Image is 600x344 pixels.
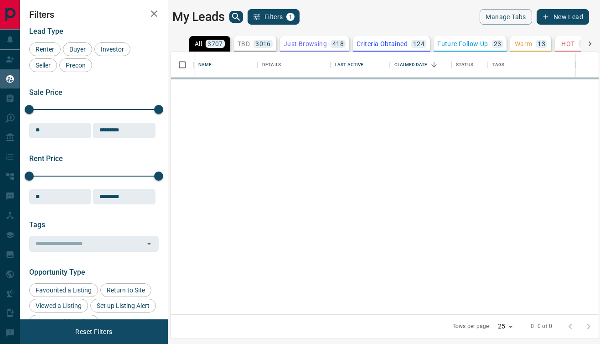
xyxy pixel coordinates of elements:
button: search button [229,11,243,23]
div: Tags [492,52,505,78]
span: Sale Price [29,88,62,97]
p: 0–0 of 0 [531,323,552,330]
p: Criteria Obtained [357,41,408,47]
div: Return to Site [100,283,151,297]
div: Details [258,52,331,78]
div: Buyer [63,42,92,56]
div: Tags [488,52,576,78]
div: Investor [94,42,130,56]
div: Set up Listing Alert [90,299,156,313]
div: Seller [29,58,57,72]
div: Status [451,52,488,78]
div: Set up Building Alert [29,315,98,328]
span: Investor [98,46,127,53]
p: 3707 [207,41,223,47]
span: Lead Type [29,27,63,36]
p: 13 [538,41,545,47]
div: Claimed Date [390,52,451,78]
p: 418 [332,41,344,47]
span: Set up Listing Alert [93,302,153,309]
span: Viewed a Listing [32,302,85,309]
span: Tags [29,220,45,229]
p: Rows per page: [452,323,491,330]
p: 124 [413,41,424,47]
span: Return to Site [103,287,148,294]
p: Future Follow Up [437,41,488,47]
button: New Lead [537,9,589,25]
button: Manage Tabs [480,9,532,25]
div: Name [194,52,258,78]
span: 1 [287,14,294,20]
div: 25 [494,320,516,333]
div: Renter [29,42,61,56]
p: Warm [515,41,533,47]
p: All [195,41,202,47]
p: 3016 [255,41,271,47]
p: 13 [580,41,588,47]
span: Seller [32,62,54,69]
span: Precon [62,62,89,69]
button: Reset Filters [69,324,118,339]
p: Just Browsing [284,41,327,47]
div: Viewed a Listing [29,299,88,313]
button: Sort [428,58,440,71]
span: Opportunity Type [29,268,85,276]
span: Rent Price [29,154,63,163]
div: Details [262,52,281,78]
p: HOT [561,41,574,47]
h2: Filters [29,9,159,20]
button: Open [143,237,155,250]
div: Claimed Date [394,52,428,78]
span: Buyer [66,46,89,53]
div: Last Active [335,52,363,78]
span: Favourited a Listing [32,287,95,294]
p: TBD [238,41,250,47]
span: Renter [32,46,57,53]
div: Status [456,52,473,78]
p: 23 [494,41,502,47]
div: Last Active [331,52,390,78]
h1: My Leads [172,10,225,24]
div: Precon [59,58,92,72]
button: Filters1 [248,9,300,25]
div: Name [198,52,212,78]
div: Favourited a Listing [29,283,98,297]
span: Set up Building Alert [32,318,95,325]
